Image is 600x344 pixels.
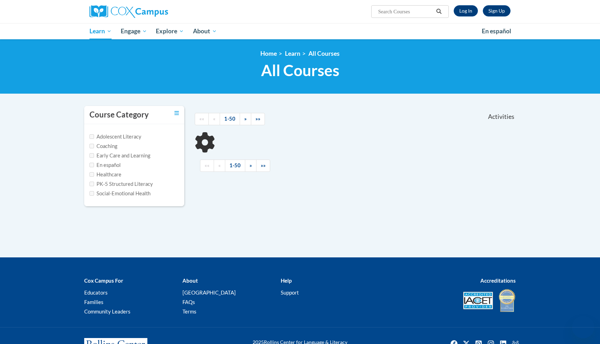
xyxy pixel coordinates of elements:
span: »» [261,162,266,168]
input: Checkbox for Options [89,134,94,139]
span: All Courses [261,61,339,80]
span: «« [205,162,209,168]
a: [GEOGRAPHIC_DATA] [182,289,236,296]
span: « [218,162,221,168]
a: Register [483,5,511,16]
b: Cox Campus For [84,277,123,284]
img: Cox Campus [89,5,168,18]
input: Search Courses [378,7,434,16]
label: Healthcare [89,171,121,178]
a: Learn [85,23,116,39]
span: Engage [121,27,147,35]
span: About [193,27,217,35]
a: FAQs [182,299,195,305]
a: All Courses [308,50,340,57]
b: About [182,277,198,284]
a: End [251,113,265,125]
a: Next [240,113,251,125]
input: Checkbox for Options [89,191,94,196]
a: Learn [285,50,300,57]
span: Explore [156,27,184,35]
b: Help [281,277,292,284]
a: En español [477,24,516,39]
input: Checkbox for Options [89,144,94,148]
a: 1-50 [220,113,240,125]
a: Previous [214,160,225,172]
a: Begining [195,113,209,125]
a: Engage [116,23,152,39]
span: Activities [488,113,514,121]
a: Community Leaders [84,308,131,315]
span: En español [482,27,511,35]
b: Accreditations [480,277,516,284]
span: « [213,116,215,122]
input: Checkbox for Options [89,163,94,167]
a: Next [245,160,256,172]
span: »» [255,116,260,122]
a: Terms [182,308,196,315]
span: «« [199,116,204,122]
label: En español [89,161,121,169]
label: Coaching [89,142,117,150]
label: PK-5 Structured Literacy [89,180,153,188]
a: Home [260,50,277,57]
label: Social-Emotional Health [89,190,151,197]
iframe: Button to launch messaging window [572,316,594,338]
span: Learn [89,27,112,35]
button: Search [434,7,444,16]
a: Previous [208,113,220,125]
h3: Course Category [89,109,149,120]
input: Checkbox for Options [89,172,94,177]
label: Early Care and Learning [89,152,150,160]
div: Main menu [79,23,521,39]
a: End [256,160,270,172]
a: Cox Campus [89,5,223,18]
a: Educators [84,289,108,296]
label: Adolescent Literacy [89,133,141,141]
a: Explore [151,23,188,39]
a: Begining [200,160,214,172]
input: Checkbox for Options [89,153,94,158]
a: Toggle collapse [174,109,179,117]
a: About [188,23,221,39]
a: 1-50 [225,160,245,172]
a: Support [281,289,299,296]
span: » [249,162,252,168]
input: Checkbox for Options [89,182,94,186]
img: Accredited IACET® Provider [463,292,493,309]
a: Log In [454,5,478,16]
a: Families [84,299,104,305]
img: IDA® Accredited [498,288,516,313]
span: » [244,116,247,122]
